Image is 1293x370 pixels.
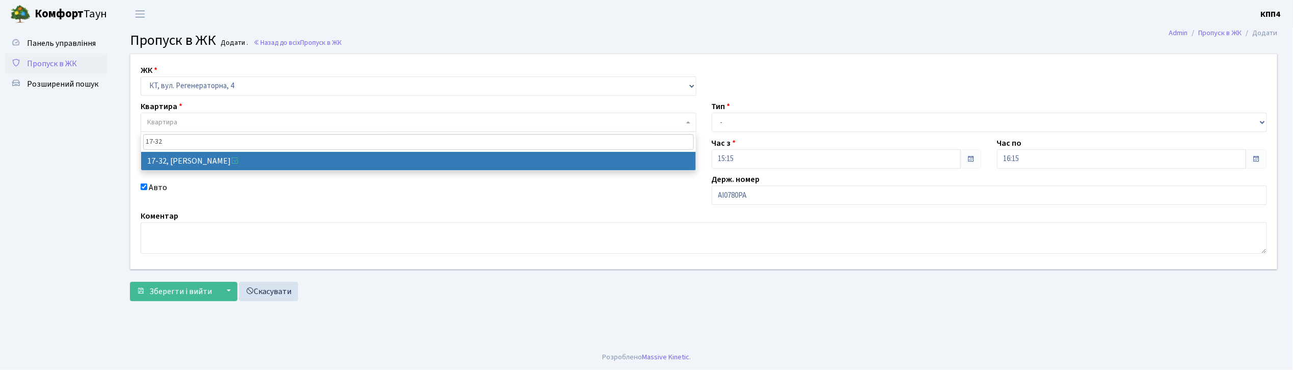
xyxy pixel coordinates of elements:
label: Держ. номер [712,173,760,186]
a: Admin [1169,28,1188,38]
a: Розширений пошук [5,74,107,94]
a: Назад до всіхПропуск в ЖК [253,38,342,47]
img: logo.png [10,4,31,24]
a: Панель управління [5,33,107,54]
nav: breadcrumb [1154,22,1293,44]
span: Квартира [147,117,177,127]
label: Авто [149,181,167,194]
b: КПП4 [1261,9,1281,20]
span: Зберегти і вийти [149,286,212,297]
a: КПП4 [1261,8,1281,20]
label: Коментар [141,210,178,222]
label: ЖК [141,64,157,76]
span: Пропуск в ЖК [130,30,216,50]
span: Таун [35,6,107,23]
li: 17-32, [PERSON_NAME] [141,152,696,170]
a: Пропуск в ЖК [1199,28,1242,38]
span: Пропуск в ЖК [27,58,77,69]
label: Тип [712,100,731,113]
label: Час з [712,137,736,149]
small: Додати . [219,39,249,47]
button: Переключити навігацію [127,6,153,22]
div: Розроблено . [602,352,691,363]
span: Пропуск в ЖК [300,38,342,47]
label: Час по [997,137,1022,149]
label: Квартира [141,100,182,113]
span: Панель управління [27,38,96,49]
span: Розширений пошук [27,78,98,90]
a: Пропуск в ЖК [5,54,107,74]
a: Massive Kinetic [642,352,689,362]
b: Комфорт [35,6,84,22]
a: Скасувати [239,282,298,301]
button: Зберегти і вийти [130,282,219,301]
input: АА1234АА [712,186,1268,205]
li: Додати [1242,28,1278,39]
